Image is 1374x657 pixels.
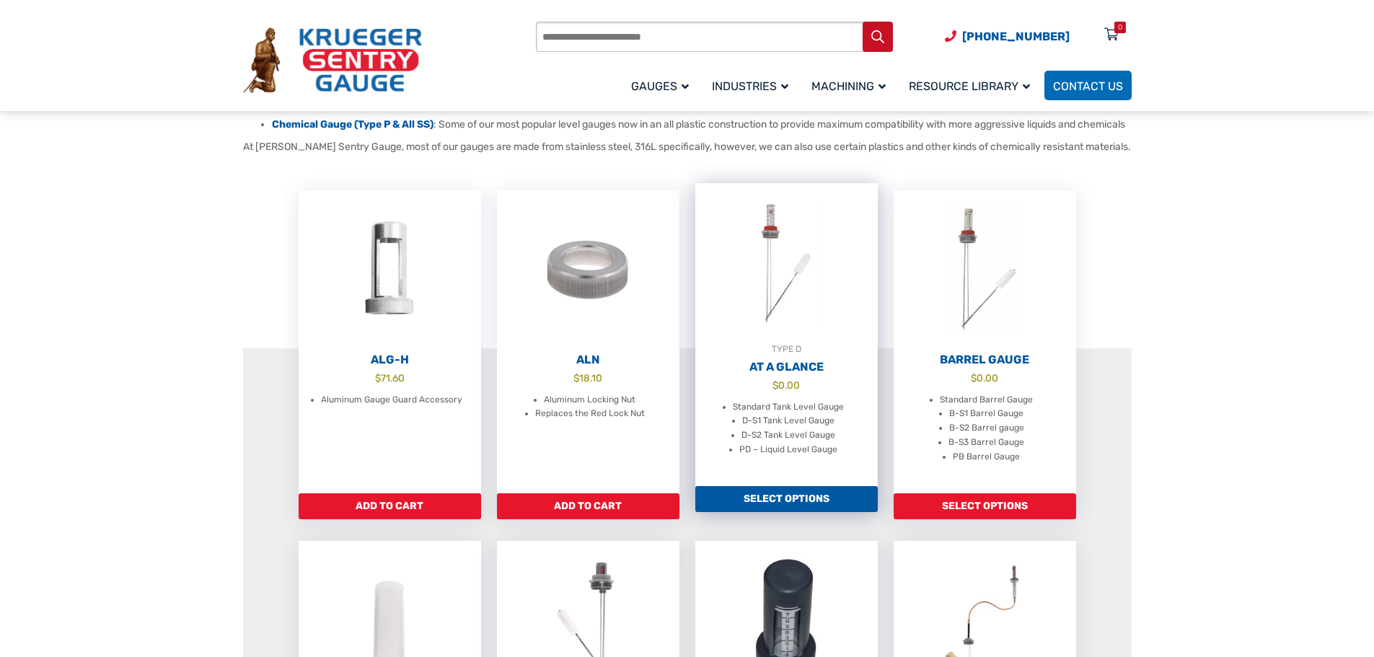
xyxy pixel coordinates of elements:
li: Aluminum Locking Nut [544,393,635,407]
bdi: 18.10 [573,372,602,384]
a: Add to cart: “Barrel Gauge” [894,493,1076,519]
h2: ALG-H [299,353,481,367]
a: Contact Us [1044,71,1132,100]
li: D-S2 Tank Level Gauge [741,428,835,443]
span: Industries [712,79,788,93]
span: Gauges [631,79,689,93]
img: Barrel Gauge [894,190,1076,349]
img: ALN [497,190,679,349]
img: ALG-OF [299,190,481,349]
li: D-S1 Tank Level Gauge [742,414,834,428]
span: $ [971,372,977,384]
li: B-S2 Barrel gauge [949,421,1024,436]
a: TYPE DAt A Glance $0.00 Standard Tank Level Gauge D-S1 Tank Level Gauge D-S2 Tank Level Gauge PD ... [695,183,878,486]
img: At A Glance [695,183,878,342]
li: Standard Barrel Gauge [940,393,1033,407]
span: $ [375,372,381,384]
a: ALG-H $71.60 Aluminum Gauge Guard Accessory [299,190,481,493]
div: TYPE D [695,342,878,356]
li: Replaces the Red Lock Nut [535,407,645,421]
a: Resource Library [900,69,1044,102]
a: Barrel Gauge $0.00 Standard Barrel Gauge B-S1 Barrel Gauge B-S2 Barrel gauge B-S3 Barrel Gauge PB... [894,190,1076,493]
a: Gauges [622,69,703,102]
a: ALN $18.10 Aluminum Locking Nut Replaces the Red Lock Nut [497,190,679,493]
h2: ALN [497,353,679,367]
bdi: 71.60 [375,372,405,384]
bdi: 0.00 [971,372,998,384]
a: Add to cart: “At A Glance” [695,486,878,512]
span: Resource Library [909,79,1030,93]
span: $ [772,379,778,391]
span: Machining [811,79,886,93]
a: Machining [803,69,900,102]
li: PD – Liquid Level Gauge [739,443,837,457]
span: $ [573,372,579,384]
li: PB Barrel Gauge [953,450,1020,464]
a: Industries [703,69,803,102]
a: Chemical Gauge (Type P & All SS) [272,118,433,131]
h2: Barrel Gauge [894,353,1076,367]
a: Add to cart: “ALN” [497,493,679,519]
li: Aluminum Gauge Guard Accessory [321,393,462,407]
li: B-S1 Barrel Gauge [949,407,1023,421]
div: 0 [1118,22,1122,33]
li: B-S3 Barrel Gauge [948,436,1024,450]
span: Contact Us [1053,79,1123,93]
span: [PHONE_NUMBER] [962,30,1070,43]
li: Standard Tank Level Gauge [733,400,844,415]
bdi: 0.00 [772,379,800,391]
li: : Some of our most popular level gauges now in an all plastic construction to provide maximum com... [272,118,1132,132]
a: Phone Number (920) 434-8860 [945,27,1070,45]
img: Krueger Sentry Gauge [243,27,422,94]
a: Add to cart: “ALG-H” [299,493,481,519]
h2: At A Glance [695,360,878,374]
p: At [PERSON_NAME] Sentry Gauge, most of our gauges are made from stainless steel, 316L specificall... [243,139,1132,154]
